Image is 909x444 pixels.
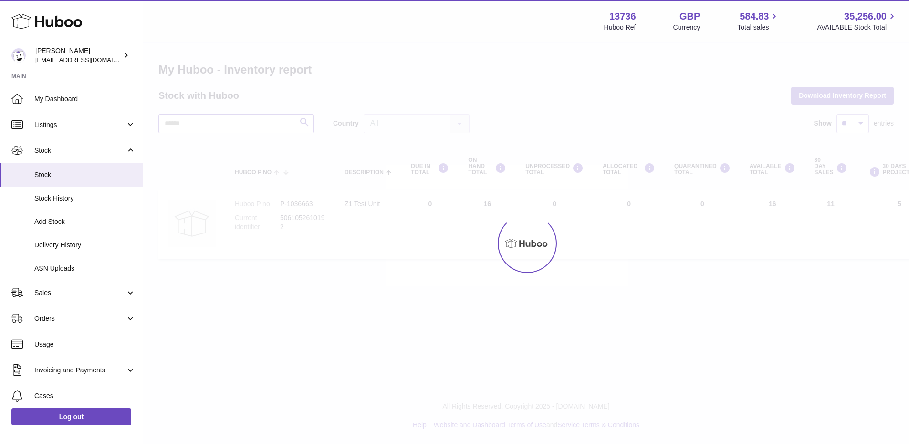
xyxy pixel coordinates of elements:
span: AVAILABLE Stock Total [817,23,898,32]
span: Stock [34,170,136,180]
span: Invoicing and Payments [34,366,125,375]
span: 584.83 [740,10,769,23]
span: Stock History [34,194,136,203]
div: Currency [673,23,700,32]
a: 35,256.00 AVAILABLE Stock Total [817,10,898,32]
div: [PERSON_NAME] [35,46,121,64]
span: Delivery History [34,241,136,250]
strong: GBP [679,10,700,23]
span: 35,256.00 [844,10,887,23]
span: Orders [34,314,125,323]
strong: 13736 [609,10,636,23]
span: Listings [34,120,125,129]
span: My Dashboard [34,95,136,104]
span: Stock [34,146,125,155]
span: Cases [34,391,136,401]
span: Sales [34,288,125,297]
div: Huboo Ref [604,23,636,32]
span: [EMAIL_ADDRESS][DOMAIN_NAME] [35,56,140,63]
span: Add Stock [34,217,136,226]
a: Log out [11,408,131,425]
a: 584.83 Total sales [737,10,780,32]
img: internalAdmin-13736@internal.huboo.com [11,48,26,63]
span: ASN Uploads [34,264,136,273]
span: Total sales [737,23,780,32]
span: Usage [34,340,136,349]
